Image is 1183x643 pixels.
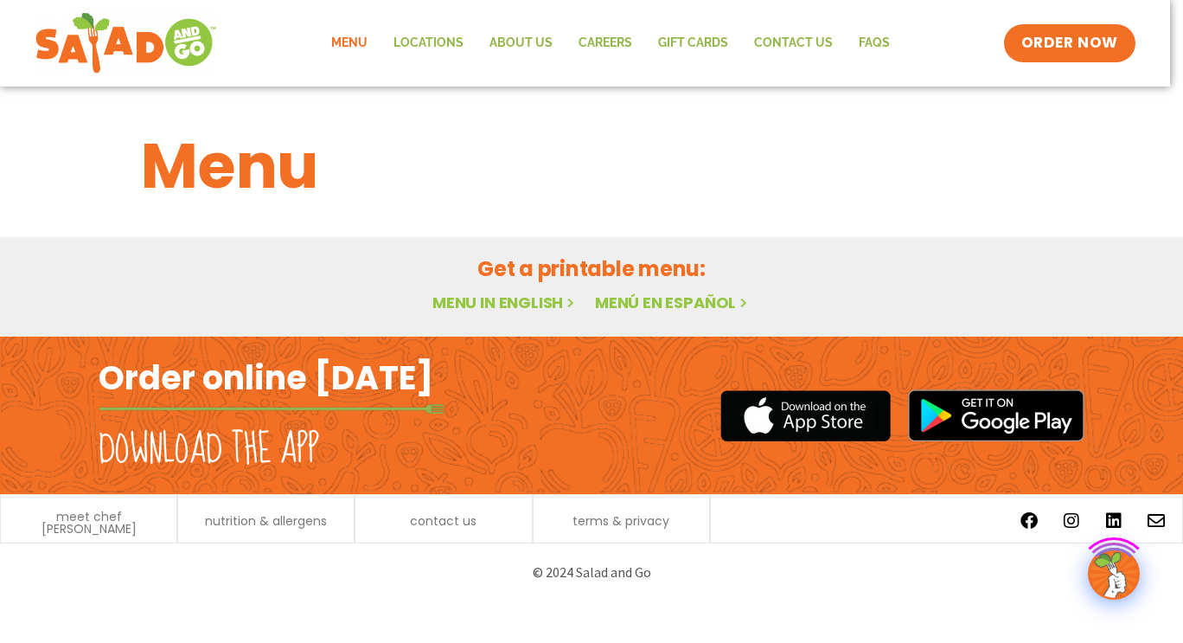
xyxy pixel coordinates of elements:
[318,23,903,63] nav: Menu
[1004,24,1135,62] a: ORDER NOW
[741,23,846,63] a: Contact Us
[205,515,327,527] a: nutrition & allergens
[99,357,433,399] h2: Order online [DATE]
[99,404,444,414] img: fork
[99,426,319,474] h2: Download the app
[566,23,645,63] a: Careers
[645,23,741,63] a: GIFT CARDS
[410,515,476,527] a: contact us
[572,515,669,527] a: terms & privacy
[432,292,578,313] a: Menu in English
[318,23,380,63] a: Menu
[380,23,476,63] a: Locations
[141,254,1042,284] h2: Get a printable menu:
[846,23,903,63] a: FAQs
[107,561,1076,584] p: © 2024 Salad and Go
[10,511,168,535] a: meet chef [PERSON_NAME]
[141,119,1042,213] h1: Menu
[476,23,566,63] a: About Us
[720,388,891,444] img: appstore
[908,389,1084,441] img: google_play
[595,292,751,313] a: Menú en español
[1021,33,1118,54] span: ORDER NOW
[35,9,217,78] img: new-SAG-logo-768×292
